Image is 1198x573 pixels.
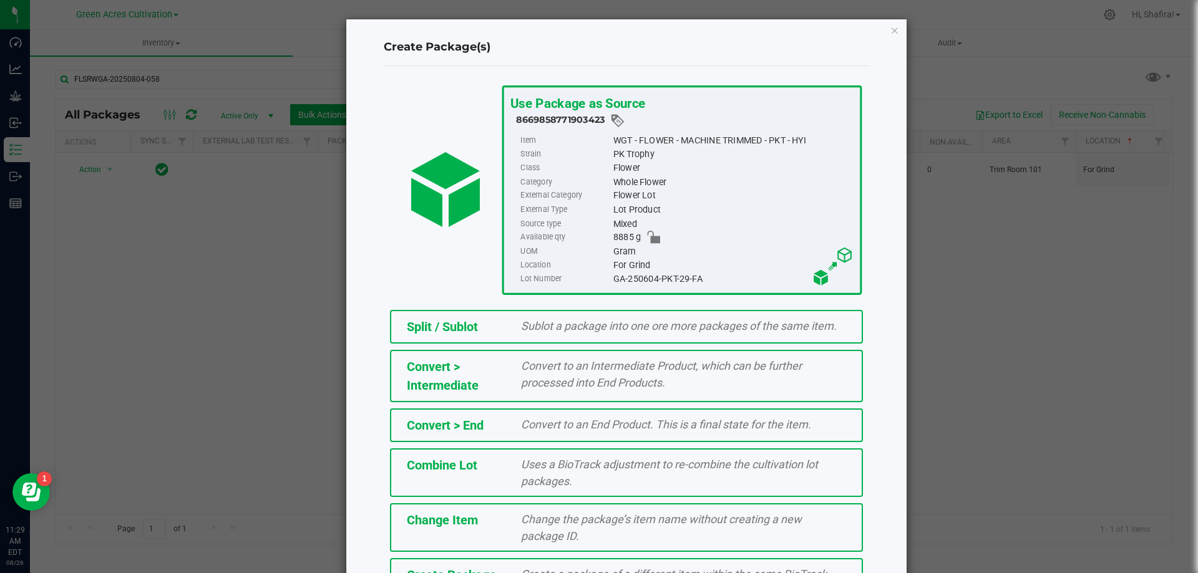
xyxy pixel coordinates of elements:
div: Flower [613,161,853,175]
span: Change the package’s item name without creating a new package ID. [521,513,802,542]
div: Gram [613,244,853,258]
span: Convert > Intermediate [407,359,479,393]
h4: Create Package(s) [384,39,869,55]
iframe: Resource center unread badge [37,471,52,486]
label: Class [520,161,610,175]
span: Convert to an Intermediate Product, which can be further processed into End Products. [521,359,802,389]
label: Location [520,258,610,272]
span: Combine Lot [407,458,477,473]
div: GA-250604-PKT-29-FA [613,272,853,286]
span: Use Package as Source [510,95,645,111]
div: Mixed [613,217,853,231]
span: Change Item [407,513,478,527]
div: WGT - FLOWER - MACHINE TRIMMED - PKT - HYI [613,133,853,147]
label: Strain [520,147,610,161]
label: Item [520,133,610,147]
label: UOM [520,244,610,258]
label: Available qty [520,231,610,244]
label: External Type [520,203,610,216]
span: 8885 g [613,231,640,244]
div: Whole Flower [613,175,853,189]
iframe: Resource center [12,473,50,511]
div: For Grind [613,258,853,272]
label: Lot Number [520,272,610,286]
div: Flower Lot [613,189,853,203]
span: Sublot a package into one ore more packages of the same item. [521,319,837,332]
label: Category [520,175,610,189]
span: Convert to an End Product. This is a final state for the item. [521,418,811,431]
label: External Category [520,189,610,203]
div: PK Trophy [613,147,853,161]
label: Source type [520,217,610,231]
div: 8669858771903423 [516,113,854,128]
span: Uses a BioTrack adjustment to re-combine the cultivation lot packages. [521,458,818,488]
span: Convert > End [407,418,484,433]
span: Split / Sublot [407,319,478,334]
div: Lot Product [613,203,853,216]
